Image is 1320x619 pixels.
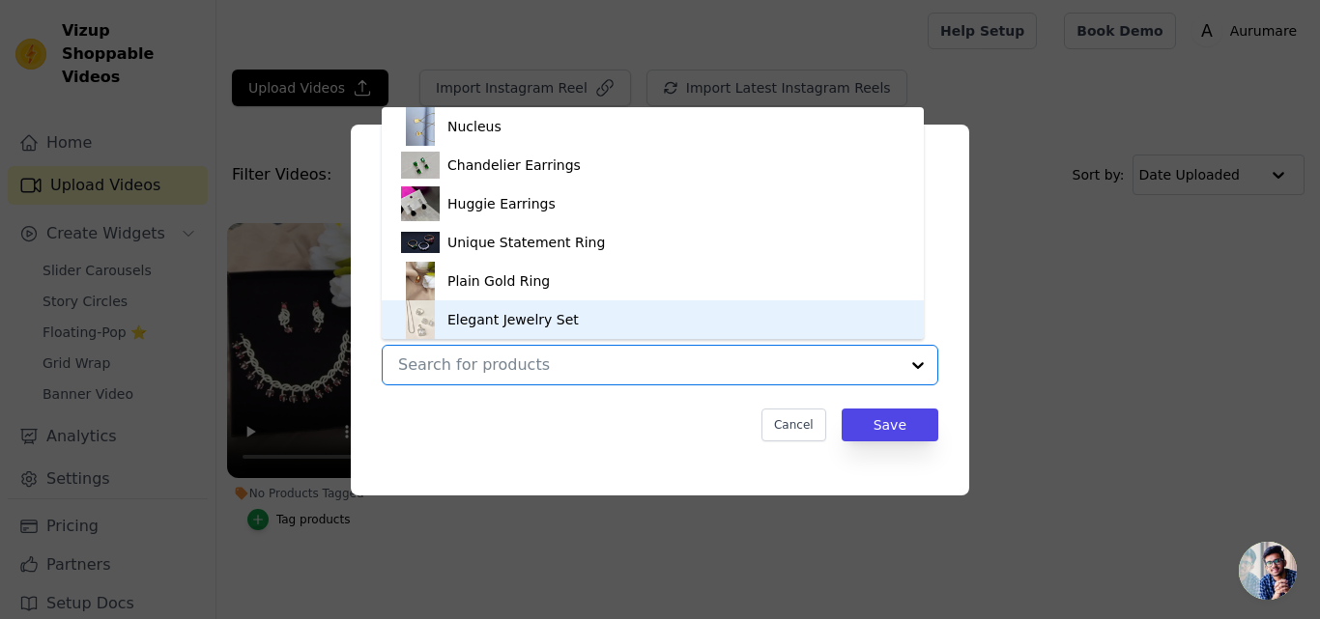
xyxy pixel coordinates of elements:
[447,310,579,329] div: Elegant Jewelry Set
[401,262,440,300] img: product thumbnail
[447,117,502,136] div: Nucleus
[761,408,826,441] button: Cancel
[398,355,899,374] input: Search for products
[447,271,550,291] div: Plain Gold Ring
[447,155,581,175] div: Chandelier Earrings
[401,146,440,184] img: product thumbnail
[401,223,440,262] img: product thumbnail
[447,233,605,252] div: Unique Statement Ring
[401,107,440,146] img: product thumbnail
[1239,542,1297,600] a: Open chat
[401,184,440,223] img: product thumbnail
[842,408,938,441] button: Save
[447,194,556,213] div: Huggie Earrings
[401,300,440,339] img: product thumbnail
